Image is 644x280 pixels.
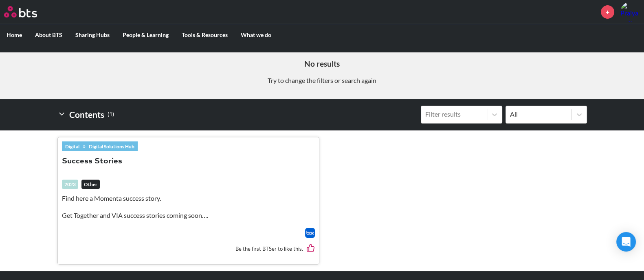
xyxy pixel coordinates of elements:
button: Success Stories [62,156,122,167]
p: Find here a Momenta success story. [62,194,315,203]
div: Be the first BTSer to like this. [62,238,315,260]
a: Go home [4,6,52,17]
div: All [510,110,567,119]
label: Tools & Resources [175,24,234,46]
h5: No results [6,59,638,69]
small: ( 1 ) [108,109,114,120]
div: » [62,141,138,150]
label: About BTS [29,24,69,46]
em: Other [81,180,100,189]
a: + [601,5,614,19]
a: Profile [620,2,640,22]
label: Sharing Hubs [69,24,116,46]
img: BTS Logo [4,6,37,17]
p: Try to change the filters or search again [6,76,638,85]
label: What we do [234,24,278,46]
img: Praiya Thawornwattanaphol [620,2,640,22]
label: People & Learning [116,24,175,46]
div: Filter results [425,110,483,119]
div: 2023 [62,180,78,189]
p: Get Together and VIA success stories coming soon…. [62,211,315,220]
h2: Contents [57,106,114,124]
a: Digital [62,142,83,151]
a: Digital Solutions Hub [86,142,138,151]
img: Box logo [305,228,315,238]
div: Open Intercom Messenger [616,232,636,252]
a: Download file from Box [305,228,315,238]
